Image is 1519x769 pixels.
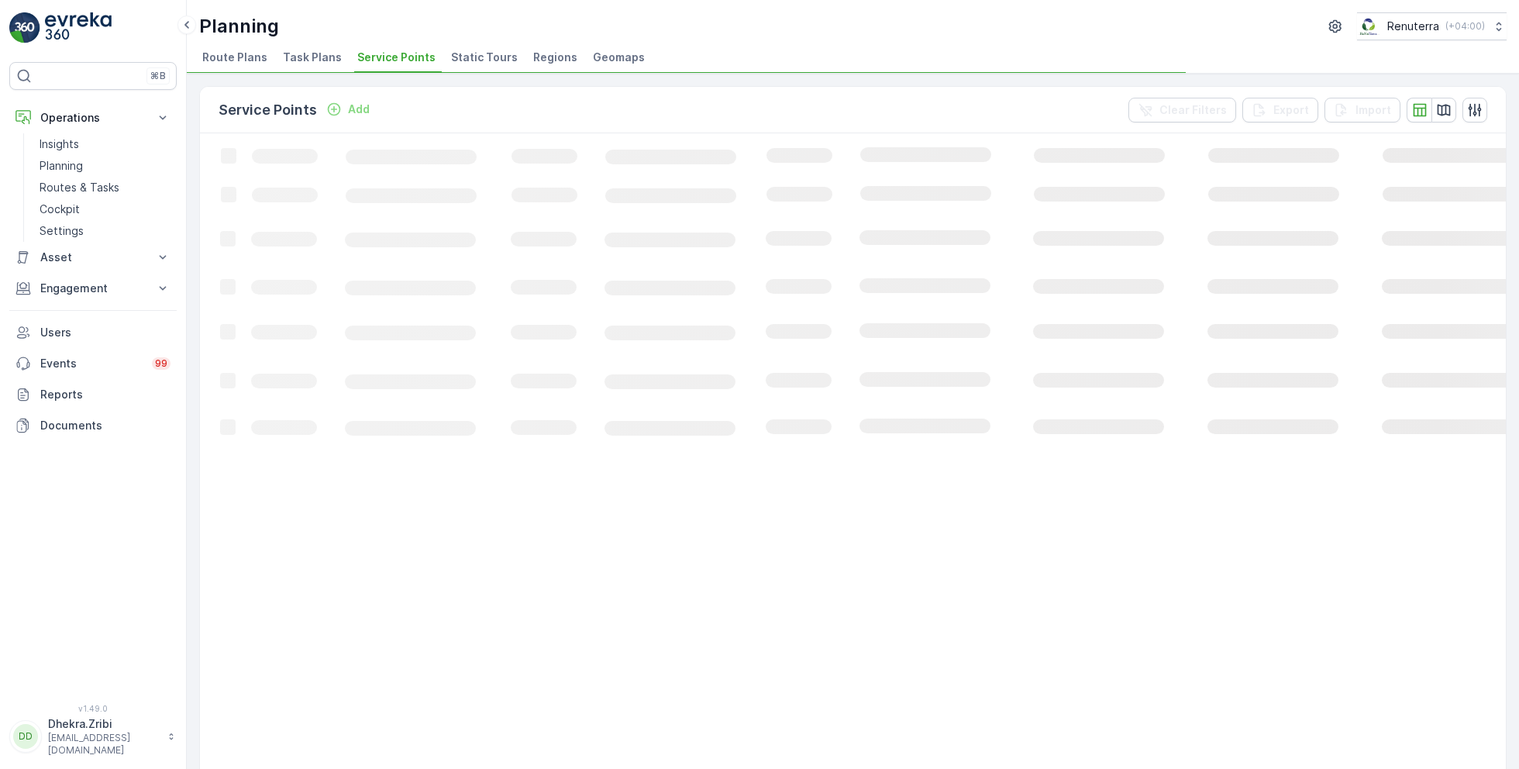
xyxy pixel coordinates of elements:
[348,102,370,117] p: Add
[45,12,112,43] img: logo_light-DOdMpM7g.png
[202,50,267,65] span: Route Plans
[219,99,317,121] p: Service Points
[533,50,577,65] span: Regions
[1273,102,1309,118] p: Export
[9,348,177,379] a: Events99
[40,250,146,265] p: Asset
[9,102,177,133] button: Operations
[48,732,160,757] p: [EMAIL_ADDRESS][DOMAIN_NAME]
[40,281,146,296] p: Engagement
[33,155,177,177] a: Planning
[40,356,143,371] p: Events
[1159,102,1227,118] p: Clear Filters
[33,133,177,155] a: Insights
[48,716,160,732] p: Dhekra.Zribi
[40,136,79,152] p: Insights
[1355,102,1391,118] p: Import
[40,180,119,195] p: Routes & Tasks
[40,387,170,402] p: Reports
[1357,12,1507,40] button: Renuterra(+04:00)
[451,50,518,65] span: Static Tours
[40,202,80,217] p: Cockpit
[1242,98,1318,122] button: Export
[40,418,170,433] p: Documents
[9,242,177,273] button: Asset
[9,410,177,441] a: Documents
[593,50,645,65] span: Geomaps
[199,14,279,39] p: Planning
[9,716,177,757] button: DDDhekra.Zribi[EMAIL_ADDRESS][DOMAIN_NAME]
[33,177,177,198] a: Routes & Tasks
[9,273,177,304] button: Engagement
[40,158,83,174] p: Planning
[1357,18,1381,35] img: Screenshot_2024-07-26_at_13.33.01.png
[155,357,167,370] p: 99
[40,223,84,239] p: Settings
[13,724,38,749] div: DD
[9,317,177,348] a: Users
[33,198,177,220] a: Cockpit
[320,100,376,119] button: Add
[1324,98,1400,122] button: Import
[33,220,177,242] a: Settings
[1387,19,1439,34] p: Renuterra
[40,325,170,340] p: Users
[150,70,166,82] p: ⌘B
[9,379,177,410] a: Reports
[1128,98,1236,122] button: Clear Filters
[9,704,177,713] span: v 1.49.0
[1445,20,1485,33] p: ( +04:00 )
[357,50,436,65] span: Service Points
[283,50,342,65] span: Task Plans
[40,110,146,126] p: Operations
[9,12,40,43] img: logo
